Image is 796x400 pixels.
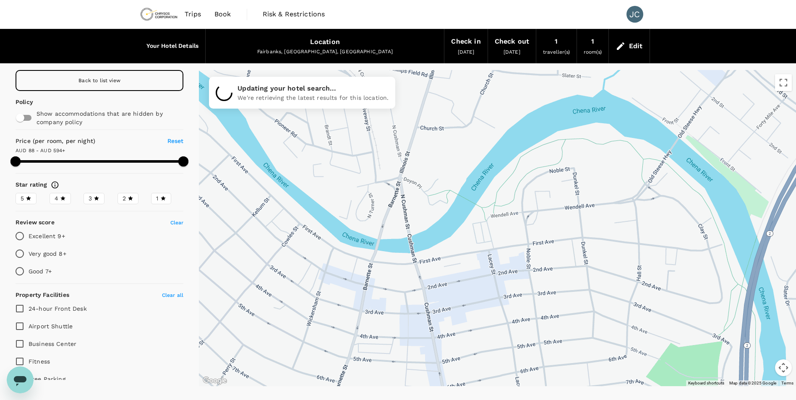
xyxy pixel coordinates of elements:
div: Edit [629,40,643,52]
a: Back to list view [16,70,183,91]
svg: Star ratings are awarded to properties to represent the quality of services, facilities, and amen... [51,181,59,189]
span: 4 [55,194,58,203]
p: Updating your hotel search... [237,83,389,94]
div: Check out [495,36,529,47]
div: Fairbanks, [GEOGRAPHIC_DATA], [GEOGRAPHIC_DATA] [212,48,437,56]
button: Toggle fullscreen view [775,74,792,91]
div: Check in [451,36,480,47]
span: [DATE] [504,49,520,55]
span: Free Parking [29,376,65,382]
span: room(s) [584,49,602,55]
span: Fitness [29,358,50,365]
h6: Your Hotel Details [146,42,199,51]
span: Clear [170,220,184,226]
p: Show accommodations that are hidden by company policy [37,109,170,126]
span: Clear all [162,292,183,298]
p: We're retrieving the latest results for this location. [237,94,389,102]
button: Keyboard shortcuts [688,380,724,386]
span: Trips [185,9,201,19]
span: Back to list view [78,78,120,83]
h6: Property Facilities [16,291,69,300]
span: Risk & Restrictions [263,9,325,19]
span: Reset [167,138,184,144]
div: JC [626,6,643,23]
iframe: Button to launch messaging window [7,366,34,393]
a: Terms (opens in new tab) [781,381,793,385]
span: 24-hour Front Desk [29,305,87,312]
button: Map camera controls [775,359,792,376]
div: Location [310,36,340,48]
span: Business Center [29,340,76,347]
span: traveller(s) [543,49,570,55]
div: 1 [555,36,558,47]
span: 3 [89,194,92,203]
span: 2 [123,194,126,203]
span: Book [214,9,231,19]
h6: Star rating [16,180,47,190]
p: Excellent 9+ [29,232,65,240]
span: 1 [156,194,158,203]
p: Very good 8+ [29,249,66,258]
a: Open this area in Google Maps (opens a new window) [201,375,229,386]
img: Chrysos Corporation [140,5,178,23]
p: Good 7+ [29,267,52,275]
span: AUD 88 - AUD 594+ [16,148,65,153]
span: Airport Shuttle [29,323,73,330]
h6: Review score [16,218,55,227]
img: Google [201,375,229,386]
div: 1 [591,36,594,47]
p: Policy [16,98,26,106]
span: Map data ©2025 Google [729,381,776,385]
h6: Price (per room, per night) [16,137,141,146]
span: 5 [21,194,24,203]
span: [DATE] [458,49,475,55]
